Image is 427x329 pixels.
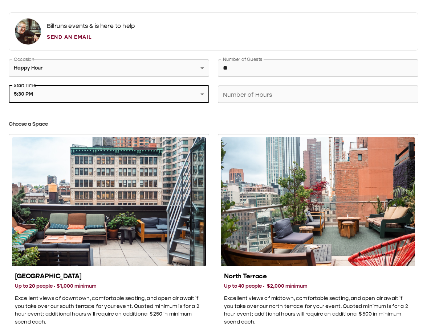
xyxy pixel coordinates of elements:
[15,295,203,326] p: Excellent views of downtown, comfortable seating, and open air await if you take over our south t...
[224,282,412,290] h3: Up to 40 people · $2,000 minimum
[224,295,412,326] p: Excellent views of midtown, comfortable seating, and open air await if you take over our north te...
[9,70,209,118] div: 5:30 PM
[47,33,135,41] a: Send an Email
[9,44,209,92] div: Happy Hour
[224,272,412,281] h2: North Terrace
[15,272,203,281] h2: [GEOGRAPHIC_DATA]
[14,56,34,62] label: Occasion
[14,82,36,88] label: Start Time
[223,56,262,62] label: Number of Guests
[9,120,418,128] h3: Choose a Space
[47,22,135,30] p: Bill runs events & is here to help
[15,282,203,290] h3: Up to 20 people · $1,000 minimum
